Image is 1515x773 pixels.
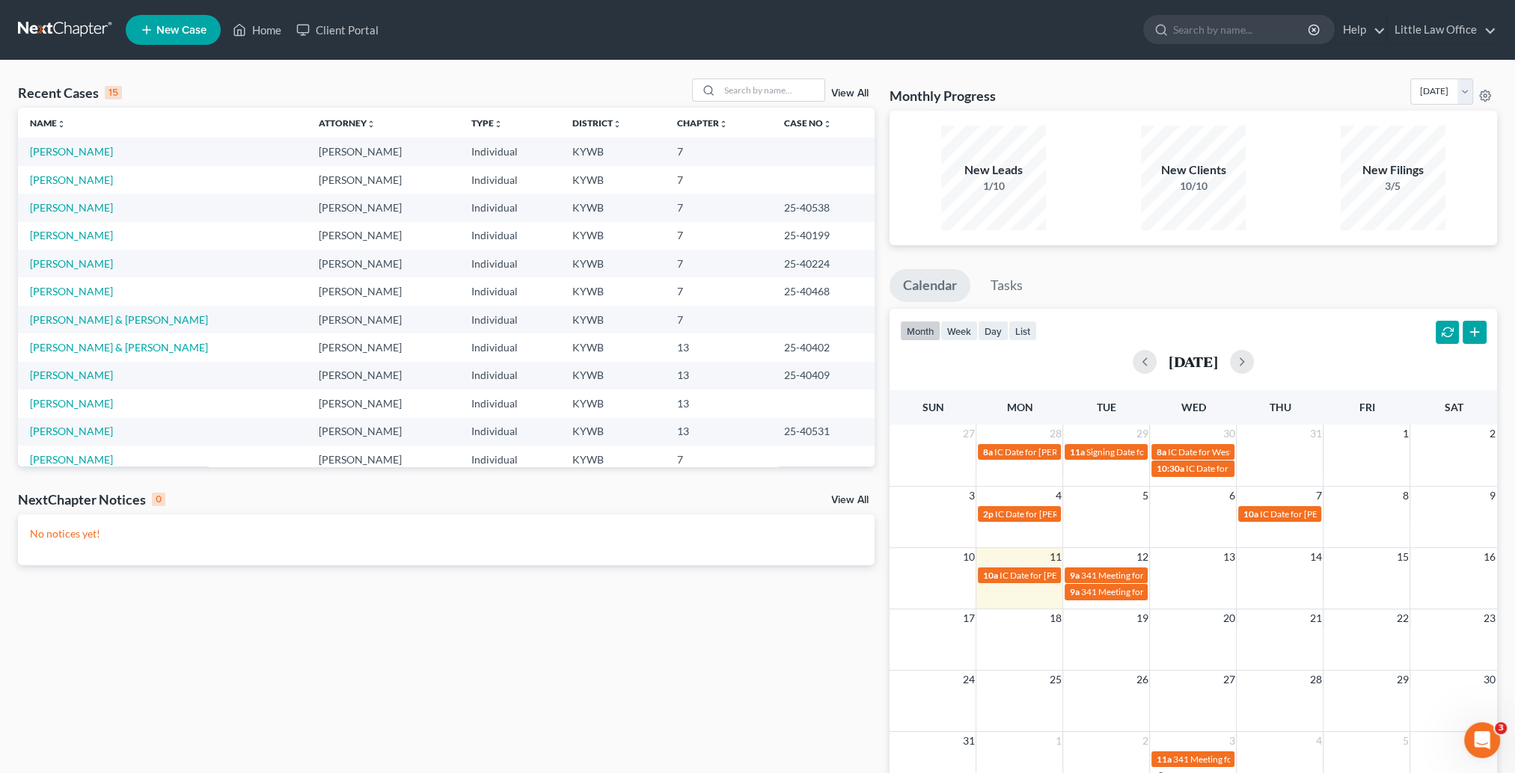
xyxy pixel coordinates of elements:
[941,161,1046,179] div: New Leads
[560,333,665,361] td: KYWB
[30,341,208,354] a: [PERSON_NAME] & [PERSON_NAME]
[982,508,993,520] span: 2p
[319,117,376,129] a: Attorneyunfold_more
[890,87,996,105] h3: Monthly Progress
[772,250,875,277] td: 25-40224
[307,138,459,165] td: [PERSON_NAME]
[307,277,459,305] td: [PERSON_NAME]
[1221,425,1236,443] span: 30
[459,250,560,277] td: Individual
[30,201,113,214] a: [PERSON_NAME]
[1069,586,1079,597] span: 9a
[560,389,665,417] td: KYWB
[665,333,772,361] td: 13
[720,79,824,101] input: Search by name...
[1401,487,1410,505] span: 8
[1173,16,1310,43] input: Search by name...
[307,333,459,361] td: [PERSON_NAME]
[772,277,875,305] td: 25-40468
[994,446,1108,458] span: IC Date for [PERSON_NAME]
[1169,354,1218,369] h2: [DATE]
[665,138,772,165] td: 7
[560,138,665,165] td: KYWB
[994,508,1109,520] span: IC Date for [PERSON_NAME]
[30,145,113,158] a: [PERSON_NAME]
[225,16,289,43] a: Home
[1464,722,1500,758] iframe: Intercom live chat
[307,250,459,277] td: [PERSON_NAME]
[1140,487,1149,505] span: 5
[1069,570,1079,581] span: 9a
[1047,548,1062,566] span: 11
[1395,548,1410,566] span: 15
[1009,321,1037,341] button: list
[459,222,560,250] td: Individual
[471,117,503,129] a: Typeunfold_more
[890,269,970,302] a: Calendar
[1495,722,1507,734] span: 3
[307,446,459,473] td: [PERSON_NAME]
[1227,487,1236,505] span: 6
[30,425,113,437] a: [PERSON_NAME]
[1080,570,1215,581] span: 341 Meeting for [PERSON_NAME]
[560,418,665,446] td: KYWB
[572,117,622,129] a: Districtunfold_more
[307,418,459,446] td: [PERSON_NAME]
[1243,508,1258,520] span: 10a
[1047,425,1062,443] span: 28
[1172,754,1307,765] span: 341 Meeting for [PERSON_NAME]
[1221,548,1236,566] span: 13
[18,490,165,508] div: NextChapter Notices
[307,306,459,333] td: [PERSON_NAME]
[1141,161,1246,179] div: New Clients
[1221,609,1236,627] span: 20
[560,277,665,305] td: KYWB
[1140,732,1149,750] span: 2
[494,120,503,129] i: unfold_more
[1359,401,1374,413] span: Fri
[459,138,560,165] td: Individual
[772,194,875,221] td: 25-40538
[1482,671,1497,689] span: 30
[1006,401,1032,413] span: Mon
[1341,179,1445,194] div: 3/5
[30,117,66,129] a: Nameunfold_more
[560,446,665,473] td: KYWB
[831,495,869,505] a: View All
[18,84,122,102] div: Recent Cases
[30,369,113,381] a: [PERSON_NAME]
[1086,446,1219,458] span: Signing Date for [PERSON_NAME]
[1341,161,1445,179] div: New Filings
[307,362,459,389] td: [PERSON_NAME]
[831,88,869,99] a: View All
[772,333,875,361] td: 25-40402
[30,453,113,466] a: [PERSON_NAME]
[307,389,459,417] td: [PERSON_NAME]
[900,321,940,341] button: month
[1221,671,1236,689] span: 27
[1308,671,1323,689] span: 28
[1444,401,1463,413] span: Sat
[1053,732,1062,750] span: 1
[1314,732,1323,750] span: 4
[1269,401,1291,413] span: Thu
[1308,548,1323,566] span: 14
[30,229,113,241] a: [PERSON_NAME]
[772,362,875,389] td: 25-40409
[459,362,560,389] td: Individual
[1047,671,1062,689] span: 25
[560,222,665,250] td: KYWB
[57,120,66,129] i: unfold_more
[823,120,832,129] i: unfold_more
[1156,446,1166,458] span: 8a
[1134,425,1149,443] span: 29
[1167,446,1326,458] span: IC Date for West, [GEOGRAPHIC_DATA]
[1181,401,1205,413] span: Wed
[665,194,772,221] td: 7
[665,446,772,473] td: 7
[961,671,976,689] span: 24
[1134,671,1149,689] span: 26
[772,418,875,446] td: 25-40531
[1259,508,1374,520] span: IC Date for [PERSON_NAME]
[560,306,665,333] td: KYWB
